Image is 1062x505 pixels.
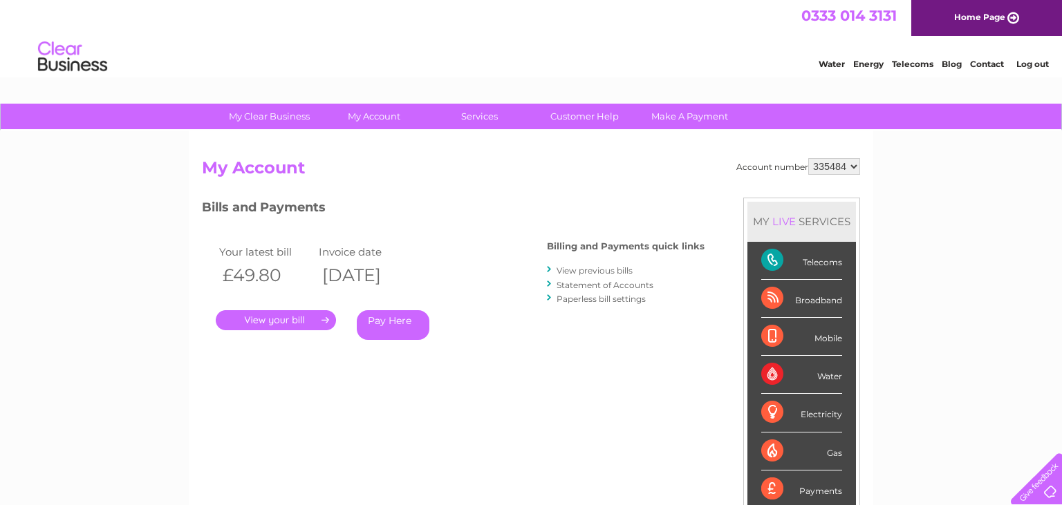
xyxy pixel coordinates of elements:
[216,242,315,261] td: Your latest bill
[892,59,933,69] a: Telecoms
[216,261,315,289] th: £49.80
[528,104,642,129] a: Customer Help
[747,202,856,241] div: MY SERVICES
[317,104,431,129] a: My Account
[315,261,415,289] th: [DATE]
[736,158,860,175] div: Account number
[315,242,415,261] td: Invoice date
[633,104,747,129] a: Make A Payment
[761,280,842,318] div: Broadband
[357,310,429,340] a: Pay Here
[216,310,336,330] a: .
[761,318,842,356] div: Mobile
[422,104,537,129] a: Services
[770,215,799,228] div: LIVE
[942,59,962,69] a: Blog
[970,59,1004,69] a: Contact
[557,294,646,304] a: Paperless bill settings
[547,241,705,251] h4: Billing and Payments quick links
[761,432,842,470] div: Gas
[212,104,326,129] a: My Clear Business
[202,198,705,222] h3: Bills and Payments
[205,8,859,67] div: Clear Business is a trading name of Verastar Limited (registered in [GEOGRAPHIC_DATA] No. 3667643...
[761,356,842,394] div: Water
[557,280,653,290] a: Statement of Accounts
[202,158,860,184] h2: My Account
[761,242,842,280] div: Telecoms
[557,265,633,276] a: View previous bills
[801,7,897,24] a: 0333 014 3131
[1016,59,1049,69] a: Log out
[761,394,842,432] div: Electricity
[37,36,108,78] img: logo.png
[819,59,845,69] a: Water
[853,59,884,69] a: Energy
